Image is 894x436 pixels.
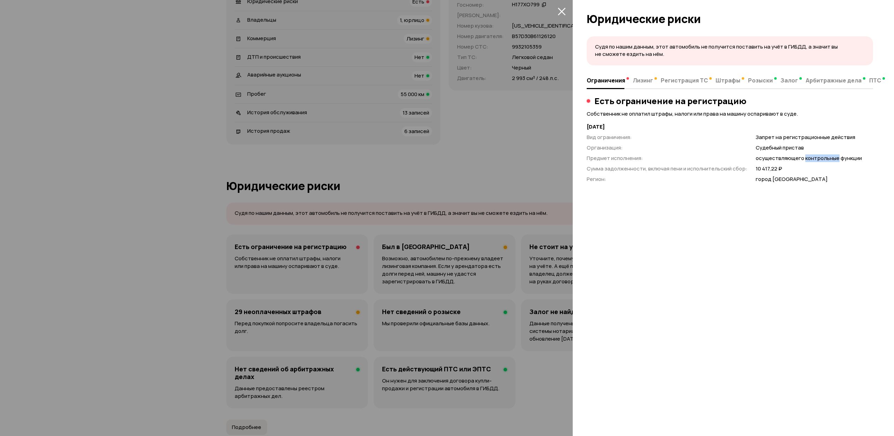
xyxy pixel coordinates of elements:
h3: Есть ограничение на регистрацию [594,96,746,106]
p: осуществляющего контрольные функции [756,155,873,162]
p: Сумма задолженности, включая пени и исполнительский сбор : [587,165,747,173]
span: Штрафы [716,77,740,84]
span: Судя по нашим данным, этот автомобиль не получится поставить на учёт в ГИБДД, а значит вы не смож... [595,43,838,58]
p: Запрет на регистрационные действия [756,134,873,141]
span: Ограничения [587,77,625,84]
p: Судебный пристав [756,144,873,152]
p: Организация : [587,144,747,152]
p: Вид ограничения : [587,133,747,141]
p: Регион : [587,175,747,183]
span: Залог [781,77,798,84]
p: Предмет исполнения : [587,154,747,162]
span: Розыски [748,77,773,84]
span: Лизинг [633,77,653,84]
button: закрыть [556,6,567,17]
p: город [GEOGRAPHIC_DATA] [756,176,873,183]
span: ПТС [869,77,881,84]
span: Арбитражные дела [806,77,862,84]
span: Регистрация ТС [661,77,708,84]
p: 10 417,22 ₽ [756,165,873,173]
strong: [DATE] [587,123,873,131]
p: Собственник не оплатил штрафы, налоги или права на машину оспаривают в суде. [587,110,873,118]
